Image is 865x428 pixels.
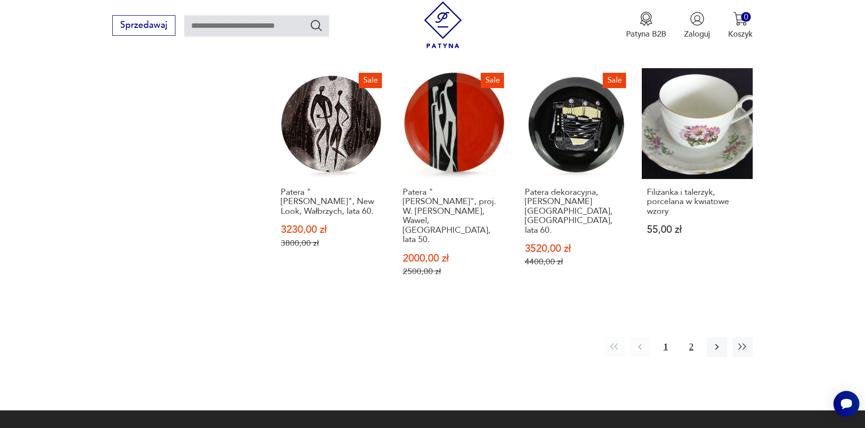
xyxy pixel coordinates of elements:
a: SalePatera "Adam i Ewa", proj. W. Groszenik, Wawel, Wałbrzych, lata 50.Patera "[PERSON_NAME]", pr... [398,68,509,298]
button: 1 [656,337,676,357]
p: 3520,00 zł [525,244,626,254]
button: 2 [681,337,701,357]
a: Ikona medaluPatyna B2B [626,12,666,39]
p: Koszyk [728,29,753,39]
h3: Filiżanka i talerzyk, porcelana w kwiatowe wzory [647,188,748,216]
img: Ikonka użytkownika [690,12,704,26]
h3: Patera "[PERSON_NAME]", proj. W. [PERSON_NAME], Wawel, [GEOGRAPHIC_DATA], lata 50. [403,188,504,244]
iframe: Smartsupp widget button [833,391,859,417]
p: Patyna B2B [626,29,666,39]
button: Zaloguj [684,12,710,39]
p: 3230,00 zł [281,225,381,235]
img: Patyna - sklep z meblami i dekoracjami vintage [420,1,466,48]
button: Szukaj [310,19,323,32]
p: 3800,00 zł [281,238,381,248]
a: SalePatera dekoracyjna, T. Waligórska, Wałbrzych, lata 60.Patera dekoracyjna, [PERSON_NAME][GEOGR... [520,68,631,298]
button: Patyna B2B [626,12,666,39]
p: 2000,00 zł [403,254,504,263]
h3: Patera dekoracyjna, [PERSON_NAME][GEOGRAPHIC_DATA], [GEOGRAPHIC_DATA], lata 60. [525,188,626,235]
div: 0 [741,12,751,22]
p: 4400,00 zł [525,257,626,267]
p: 2500,00 zł [403,267,504,276]
a: SalePatera "Adam i Ewa", New Look, Wałbrzych, lata 60.Patera "[PERSON_NAME]", New Look, Wałbrzych... [276,68,387,298]
h3: Patera "[PERSON_NAME]", New Look, Wałbrzych, lata 60. [281,188,381,216]
a: Filiżanka i talerzyk, porcelana w kwiatowe wzoryFiliżanka i talerzyk, porcelana w kwiatowe wzory5... [642,68,753,298]
p: Zaloguj [684,29,710,39]
button: Sprzedawaj [112,15,175,36]
img: Ikona koszyka [733,12,748,26]
a: Sprzedawaj [112,22,175,30]
p: 55,00 zł [647,225,748,235]
button: 0Koszyk [728,12,753,39]
img: Ikona medalu [639,12,653,26]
